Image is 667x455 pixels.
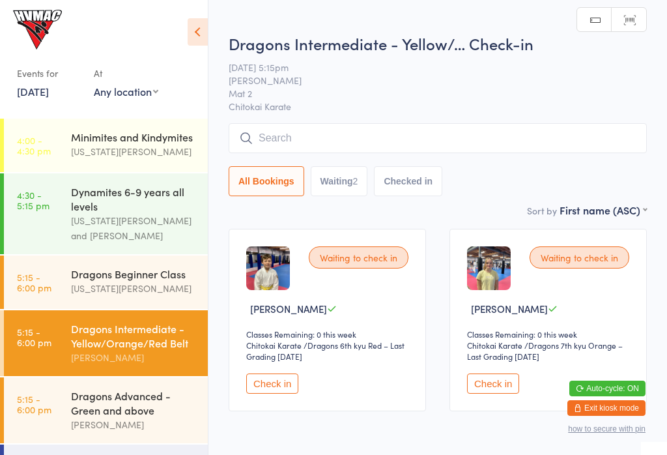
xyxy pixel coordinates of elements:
a: [DATE] [17,84,49,98]
span: Mat 2 [229,87,627,100]
div: [US_STATE][PERSON_NAME] [71,281,197,296]
button: how to secure with pin [568,424,646,433]
div: Classes Remaining: 0 this week [467,329,633,340]
span: [PERSON_NAME] [250,302,327,316]
button: Waiting2 [311,166,368,196]
a: 5:15 -6:00 pmDragons Beginner Class[US_STATE][PERSON_NAME] [4,256,208,309]
button: Check in [246,374,298,394]
div: Chitokai Karate [467,340,522,351]
a: 5:15 -6:00 pmDragons Intermediate - Yellow/Orange/Red Belt[PERSON_NAME] [4,310,208,376]
time: 5:15 - 6:00 pm [17,327,51,347]
div: 2 [353,176,358,186]
img: image1712821263.png [467,246,511,290]
div: Dragons Intermediate - Yellow/Orange/Red Belt [71,321,197,350]
img: Hunter Valley Martial Arts Centre Morisset [13,10,62,50]
h2: Dragons Intermediate - Yellow/… Check-in [229,33,647,54]
time: 4:30 - 5:15 pm [17,190,50,211]
div: [PERSON_NAME] [71,350,197,365]
input: Search [229,123,647,153]
span: [PERSON_NAME] [471,302,548,316]
div: Dragons Advanced - Green and above [71,389,197,417]
span: / Dragons 7th kyu Orange – Last Grading [DATE] [467,340,623,362]
button: Checked in [374,166,442,196]
span: Chitokai Karate [229,100,647,113]
div: Classes Remaining: 0 this week [246,329,412,340]
button: All Bookings [229,166,304,196]
button: Exit kiosk mode [567,400,646,416]
div: [US_STATE][PERSON_NAME] and [PERSON_NAME] [71,213,197,243]
div: Waiting to check in [309,246,408,269]
div: Any location [94,84,158,98]
div: Waiting to check in [530,246,629,269]
label: Sort by [527,204,557,217]
div: First name (ASC) [560,203,647,217]
div: [PERSON_NAME] [71,417,197,432]
div: Minimites and Kindymites [71,130,197,144]
div: At [94,63,158,84]
button: Check in [467,374,519,394]
img: image1691395573.png [246,246,290,290]
div: Dynamites 6-9 years all levels [71,184,197,213]
a: 5:15 -6:00 pmDragons Advanced - Green and above[PERSON_NAME] [4,377,208,443]
a: 4:30 -5:15 pmDynamites 6-9 years all levels[US_STATE][PERSON_NAME] and [PERSON_NAME] [4,173,208,254]
span: / Dragons 6th kyu Red – Last Grading [DATE] [246,340,404,362]
div: Chitokai Karate [246,340,302,351]
div: [US_STATE][PERSON_NAME] [71,144,197,159]
time: 5:15 - 6:00 pm [17,272,51,293]
time: 5:15 - 6:00 pm [17,394,51,415]
div: Dragons Beginner Class [71,267,197,281]
span: [PERSON_NAME] [229,74,627,87]
div: Events for [17,63,81,84]
a: 4:00 -4:30 pmMinimites and Kindymites[US_STATE][PERSON_NAME] [4,119,208,172]
span: [DATE] 5:15pm [229,61,627,74]
button: Auto-cycle: ON [569,381,646,396]
time: 4:00 - 4:30 pm [17,135,51,156]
